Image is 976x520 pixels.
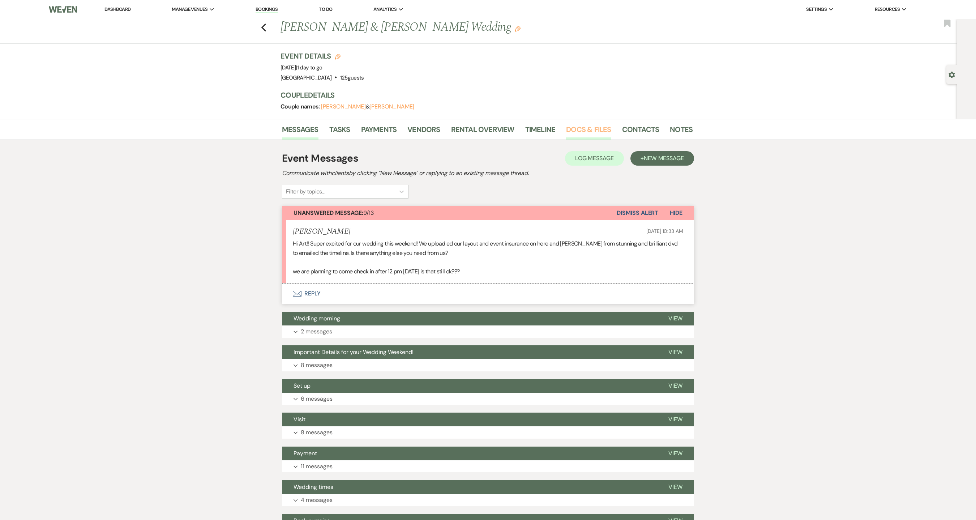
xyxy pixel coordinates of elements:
[644,154,684,162] span: New Message
[294,209,363,217] strong: Unanswered Message:
[282,169,694,178] h2: Communicate with clients by clicking "New Message" or replying to an existing message thread.
[293,267,683,276] p: we are planning to come check in after 12 pm [DATE] is that still ok???
[630,151,694,166] button: +New Message
[451,124,514,140] a: Rental Overview
[617,206,658,220] button: Dismiss Alert
[668,415,682,423] span: View
[321,104,366,110] button: [PERSON_NAME]
[369,104,414,110] button: [PERSON_NAME]
[340,74,364,81] span: 125 guests
[657,379,694,393] button: View
[49,2,77,17] img: Weven Logo
[373,6,397,13] span: Analytics
[622,124,659,140] a: Contacts
[281,74,331,81] span: [GEOGRAPHIC_DATA]
[282,393,694,405] button: 6 messages
[296,64,322,71] span: |
[668,483,682,491] span: View
[282,426,694,439] button: 8 messages
[301,394,333,404] p: 6 messages
[668,315,682,322] span: View
[566,124,611,140] a: Docs & Files
[294,209,374,217] span: 9/13
[565,151,624,166] button: Log Message
[282,359,694,371] button: 8 messages
[294,382,311,389] span: Set up
[407,124,440,140] a: Vendors
[281,19,604,36] h1: [PERSON_NAME] & [PERSON_NAME] Wedding
[281,51,364,61] h3: Event Details
[301,361,333,370] p: 8 messages
[670,124,693,140] a: Notes
[658,206,694,220] button: Hide
[293,227,350,236] h5: [PERSON_NAME]
[657,312,694,325] button: View
[301,495,333,505] p: 4 messages
[282,447,657,460] button: Payment
[282,151,358,166] h1: Event Messages
[575,154,614,162] span: Log Message
[282,284,694,304] button: Reply
[301,327,332,336] p: 2 messages
[282,206,617,220] button: Unanswered Message:9/13
[294,348,414,356] span: Important Details for your Wedding Weekend!
[294,315,340,322] span: Wedding morning
[294,415,305,423] span: Visit
[329,124,350,140] a: Tasks
[282,413,657,426] button: Visit
[515,25,521,32] button: Edit
[875,6,900,13] span: Resources
[282,494,694,506] button: 4 messages
[668,449,682,457] span: View
[657,480,694,494] button: View
[172,6,207,13] span: Manage Venues
[321,103,414,110] span: &
[282,460,694,473] button: 11 messages
[668,348,682,356] span: View
[282,325,694,338] button: 2 messages
[281,90,685,100] h3: Couple Details
[301,462,333,471] p: 11 messages
[657,413,694,426] button: View
[281,103,321,110] span: Couple names:
[361,124,397,140] a: Payments
[657,447,694,460] button: View
[293,239,683,257] p: Hi Art!! Super excited for our wedding this weekend! We upload ed our layout and event insurance ...
[646,228,683,234] span: [DATE] 10:33 AM
[806,6,827,13] span: Settings
[670,209,682,217] span: Hide
[282,312,657,325] button: Wedding morning
[282,345,657,359] button: Important Details for your Wedding Weekend!
[949,71,955,78] button: Open lead details
[294,483,333,491] span: Wedding times
[657,345,694,359] button: View
[282,480,657,494] button: Wedding times
[294,449,317,457] span: Payment
[282,379,657,393] button: Set up
[525,124,556,140] a: Timeline
[668,382,682,389] span: View
[281,64,322,71] span: [DATE]
[297,64,322,71] span: 1 day to go
[319,6,332,12] a: To Do
[301,428,333,437] p: 8 messages
[104,6,130,12] a: Dashboard
[256,6,278,13] a: Bookings
[286,187,325,196] div: Filter by topics...
[282,124,318,140] a: Messages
